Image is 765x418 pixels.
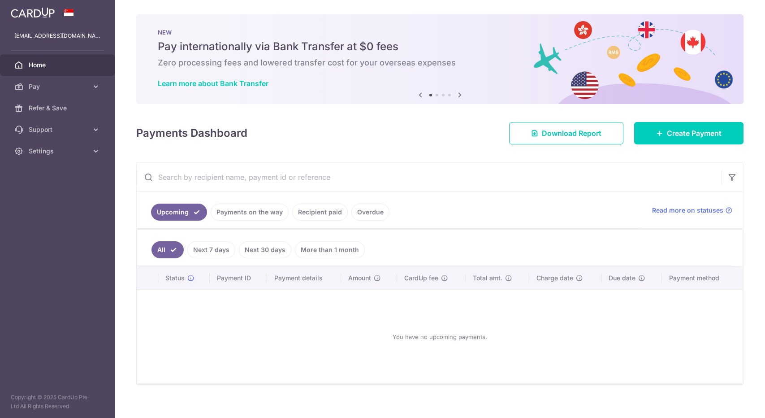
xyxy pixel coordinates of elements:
h6: Zero processing fees and lowered transfer cost for your overseas expenses [158,57,722,68]
input: Search by recipient name, payment id or reference [137,163,722,192]
a: Learn more about Bank Transfer [158,79,268,88]
span: Home [29,61,88,70]
p: [EMAIL_ADDRESS][DOMAIN_NAME] [14,31,100,40]
a: Overdue [351,204,389,221]
a: More than 1 month [295,241,365,258]
div: You have no upcoming payments. [148,297,732,376]
a: Upcoming [151,204,207,221]
span: Create Payment [667,128,722,139]
span: Settings [29,147,88,156]
span: Pay [29,82,88,91]
span: Charge date [536,274,573,283]
img: CardUp [11,7,55,18]
span: Due date [609,274,635,283]
a: All [151,241,184,258]
span: Amount [348,274,371,283]
th: Payment details [267,266,341,290]
a: Download Report [509,122,623,144]
span: CardUp fee [404,274,438,283]
a: Recipient paid [292,204,348,221]
p: NEW [158,29,722,36]
span: Read more on statuses [652,206,723,215]
th: Payment method [662,266,743,290]
h5: Pay internationally via Bank Transfer at $0 fees [158,39,722,54]
img: Bank transfer banner [136,14,743,104]
a: Read more on statuses [652,206,732,215]
a: Next 30 days [239,241,291,258]
span: Refer & Save [29,104,88,113]
th: Payment ID [210,266,267,290]
span: Support [29,125,88,134]
h4: Payments Dashboard [136,125,247,141]
a: Create Payment [634,122,743,144]
span: Total amt. [473,274,502,283]
a: Payments on the way [211,204,289,221]
span: Status [165,274,185,283]
span: Download Report [542,128,601,139]
a: Next 7 days [187,241,235,258]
